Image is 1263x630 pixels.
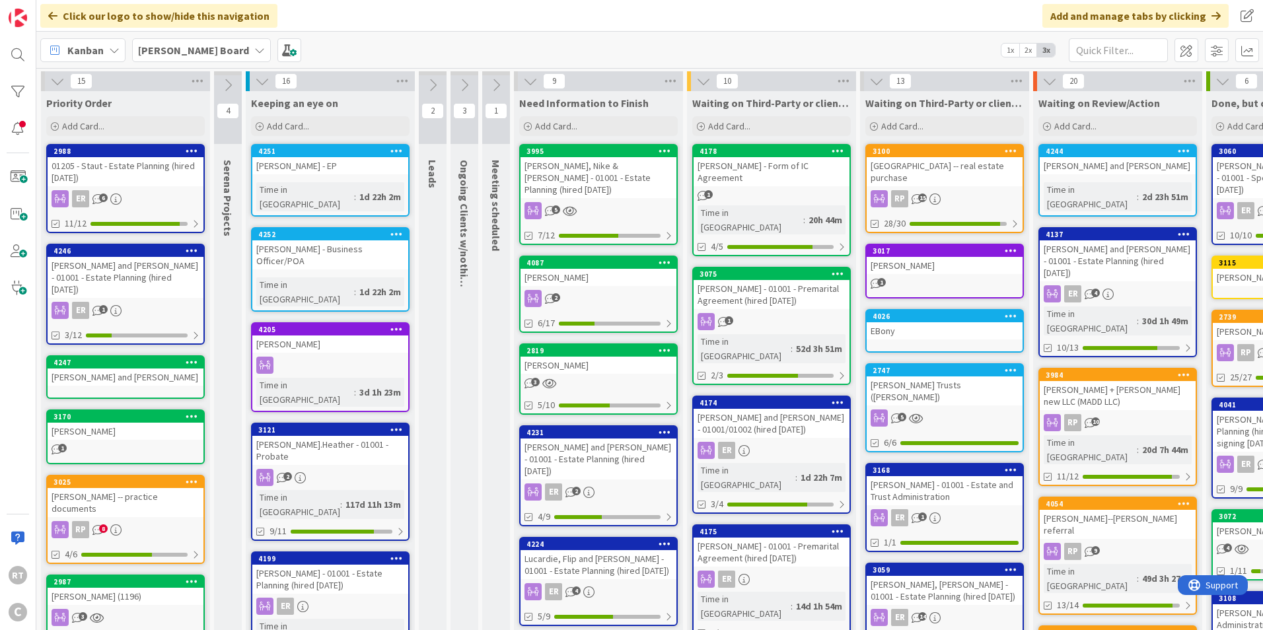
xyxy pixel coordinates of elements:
div: 4199[PERSON_NAME] - 01001 - Estate Planning (hired [DATE]) [252,553,408,594]
span: 4 [217,103,239,119]
span: : [1137,571,1139,586]
span: : [795,470,797,485]
div: 3121[PERSON_NAME].Heather - 01001 - Probate [252,424,408,465]
div: 4087 [526,258,676,267]
div: 20d 7h 44m [1139,442,1192,457]
div: 2987 [54,577,203,586]
div: 3995 [521,145,676,157]
div: [PERSON_NAME] [521,357,676,374]
div: Time in [GEOGRAPHIC_DATA] [1044,306,1137,335]
div: [PERSON_NAME].Heather - 01001 - Probate [252,436,408,465]
div: 3d 1h 23m [356,385,404,400]
div: ER [48,190,203,207]
div: RP [72,521,89,538]
div: 4246 [54,246,203,256]
span: Waiting on Third-Party or client (Active) [692,96,851,110]
span: : [1137,190,1139,204]
span: 6/17 [538,316,555,330]
div: 3059 [867,564,1023,576]
div: 4054 [1046,499,1196,508]
input: Quick Filter... [1069,38,1168,62]
div: [PERSON_NAME] - Form of IC Agreement [694,157,849,186]
div: 14d 1h 54m [793,599,846,613]
div: 4087 [521,257,676,269]
span: 3/12 [65,328,82,342]
span: 4 [572,586,581,595]
span: 13 [889,73,912,89]
div: 4252 [258,230,408,239]
div: 3121 [258,425,408,435]
div: 2819 [521,345,676,357]
span: 25/27 [1230,370,1252,384]
div: 4247 [48,357,203,368]
div: RP [1040,414,1196,431]
span: Leads [426,160,439,188]
div: [GEOGRAPHIC_DATA] -- real estate purchase [867,157,1023,186]
div: 4231[PERSON_NAME] and [PERSON_NAME] - 01001 - Estate Planning (hired [DATE]) [521,427,676,479]
span: 9/9 [1230,482,1243,496]
div: 2987[PERSON_NAME] (1196) [48,576,203,605]
span: 10/13 [1057,341,1079,355]
span: 4/9 [538,510,550,524]
span: 5 [552,205,560,214]
div: RP [1064,414,1081,431]
div: [PERSON_NAME] Trusts ([PERSON_NAME]) [867,376,1023,405]
span: 5/9 [538,610,550,623]
span: 1 [485,103,507,119]
div: RP [891,190,908,207]
span: 2x [1019,44,1037,57]
div: 3170 [48,411,203,423]
div: RP [48,521,203,538]
span: 4/6 [65,547,77,561]
div: 4137[PERSON_NAME] and [PERSON_NAME] - 01001 - Estate Planning (hired [DATE]) [1040,228,1196,281]
div: 4247 [54,358,203,367]
span: 1/11 [1230,564,1247,578]
div: 4244 [1046,147,1196,156]
div: 49d 3h 27m [1139,571,1192,586]
div: [PERSON_NAME] [867,257,1023,274]
div: ER [1064,285,1081,302]
div: 3100 [873,147,1023,156]
div: 4251[PERSON_NAME] - EP [252,145,408,174]
div: ER [718,571,735,588]
div: 4224 [521,538,676,550]
span: 4 [1223,543,1232,552]
div: 4224 [526,540,676,549]
span: : [354,385,356,400]
span: : [1137,442,1139,457]
span: 13/14 [1057,598,1079,612]
div: 2747[PERSON_NAME] Trusts ([PERSON_NAME]) [867,365,1023,405]
div: ER [72,302,89,319]
div: ER [694,571,849,588]
div: 3100[GEOGRAPHIC_DATA] -- real estate purchase [867,145,1023,186]
span: 3x [1037,44,1055,57]
div: [PERSON_NAME] and [PERSON_NAME] [1040,157,1196,174]
div: 3017 [867,245,1023,257]
div: 4205 [252,324,408,335]
div: [PERSON_NAME] and [PERSON_NAME] [48,368,203,386]
div: ER [545,583,562,600]
div: 117d 11h 13m [342,497,404,512]
div: 4026EBony [867,310,1023,339]
span: 15 [70,73,92,89]
div: Time in [GEOGRAPHIC_DATA] [256,490,340,519]
span: 4/5 [711,240,723,254]
div: 4174[PERSON_NAME] and [PERSON_NAME] - 01001/01002 (hired [DATE]) [694,397,849,438]
div: 4205[PERSON_NAME] [252,324,408,353]
div: 2819 [526,346,676,355]
span: : [791,341,793,356]
span: 20 [1062,73,1085,89]
div: 4174 [700,398,849,407]
span: Kanban [67,42,104,58]
div: C [9,603,27,621]
span: 14 [918,612,927,621]
div: 4251 [252,145,408,157]
span: 2/3 [711,368,723,382]
div: 1d 22h 2m [356,190,404,204]
div: 2819[PERSON_NAME] [521,345,676,374]
span: : [354,190,356,204]
div: 4247[PERSON_NAME] and [PERSON_NAME] [48,357,203,386]
img: Visit kanbanzone.com [9,9,27,27]
div: 4231 [526,428,676,437]
div: ER [891,609,908,626]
